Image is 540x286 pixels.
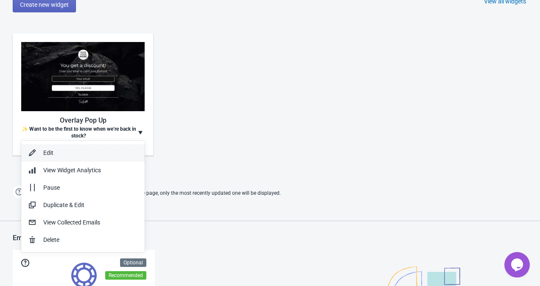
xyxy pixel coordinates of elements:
[21,126,136,139] div: ✨ Want to be the first to know when we’re back in stock?
[21,214,145,231] button: View Collected Emails
[43,236,138,244] div: Delete
[21,179,145,196] button: Pause
[504,252,532,278] iframe: chat widget
[21,42,145,111] img: full_screen_popup.jpg
[21,115,145,126] div: Overlay Pop Up
[43,149,138,157] div: Edit
[120,258,146,267] div: Optional
[21,144,145,162] button: Edit
[43,167,101,174] span: View Widget Analytics
[43,218,138,227] div: View Collected Emails
[43,183,138,192] div: Pause
[21,231,145,249] button: Delete
[21,162,145,179] button: View Widget Analytics
[43,201,138,210] div: Duplicate & Edit
[20,1,69,8] span: Create new widget
[136,126,145,139] img: dropdown.png
[105,271,146,280] div: Recommended
[13,185,25,198] img: help.png
[30,186,281,200] span: If two Widgets are enabled and targeting the same page, only the most recently updated one will b...
[21,196,145,214] button: Duplicate & Edit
